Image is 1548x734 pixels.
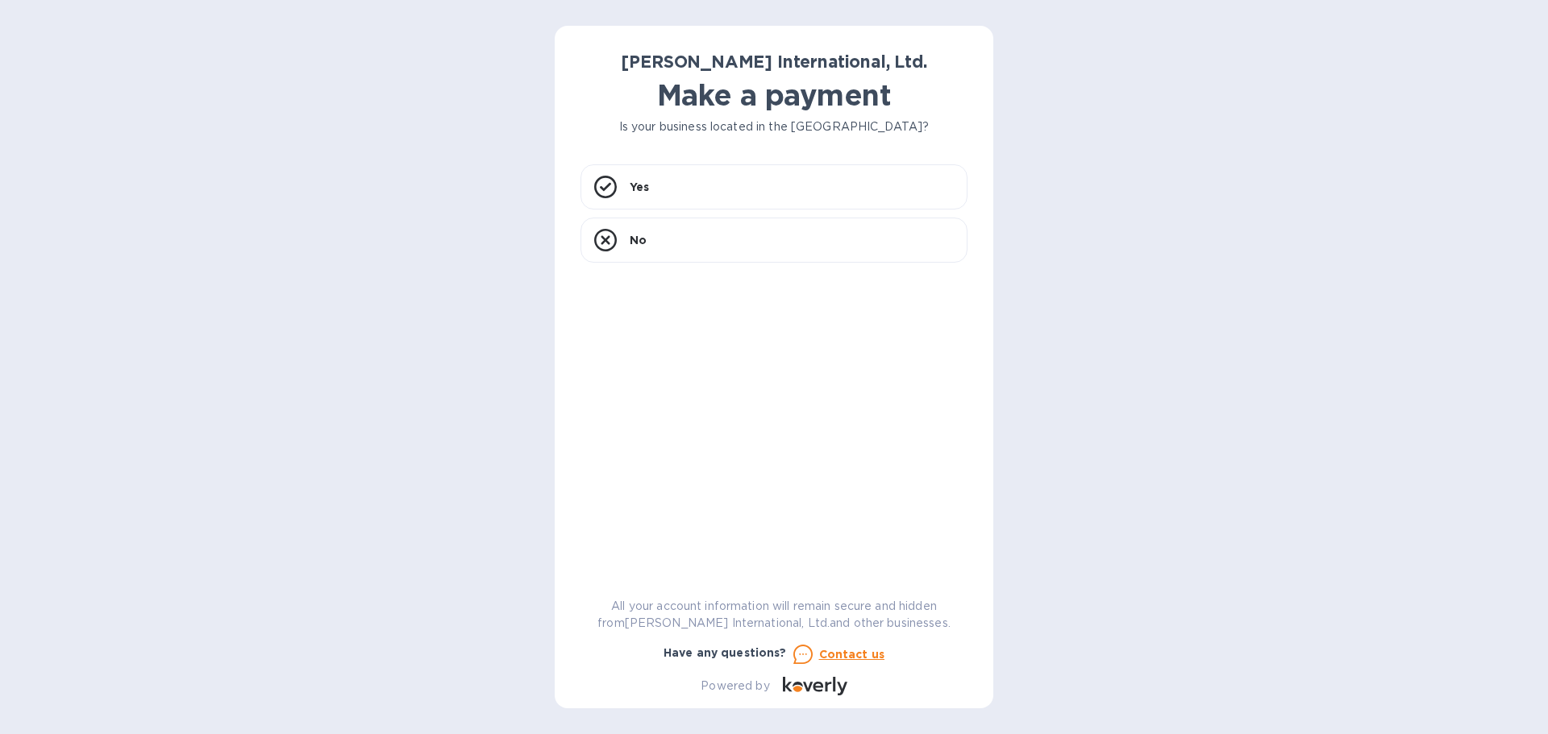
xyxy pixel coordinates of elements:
p: All your account information will remain secure and hidden from [PERSON_NAME] International, Ltd.... [580,598,967,632]
u: Contact us [819,648,885,661]
p: Yes [630,179,649,195]
b: Have any questions? [664,646,787,659]
h1: Make a payment [580,78,967,112]
b: [PERSON_NAME] International, Ltd. [621,52,926,72]
p: Is your business located in the [GEOGRAPHIC_DATA]? [580,118,967,135]
p: No [630,232,647,248]
p: Powered by [701,678,769,695]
